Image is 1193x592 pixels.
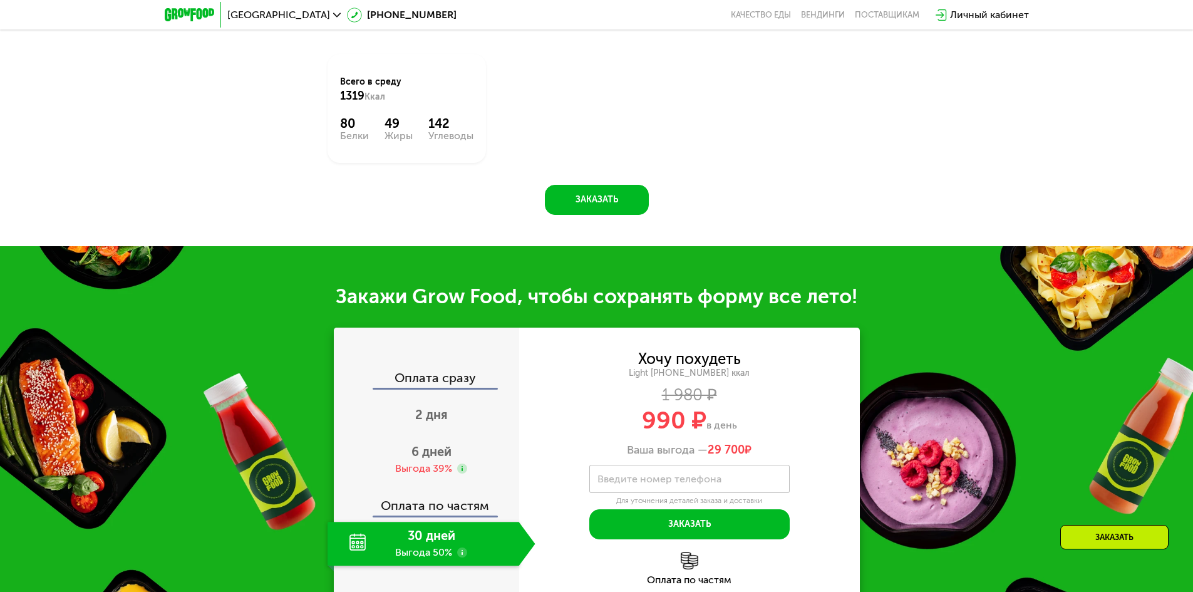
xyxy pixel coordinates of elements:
[411,444,452,459] span: 6 дней
[638,352,741,366] div: Хочу похудеть
[519,368,860,379] div: Light [PHONE_NUMBER] ккал
[642,406,706,435] span: 990 ₽
[1060,525,1169,549] div: Заказать
[706,419,737,431] span: в день
[545,185,649,215] button: Заказать
[950,8,1029,23] div: Личный кабинет
[415,407,448,422] span: 2 дня
[708,443,745,457] span: 29 700
[597,475,721,482] label: Введите номер телефона
[335,371,519,388] div: Оплата сразу
[227,10,330,20] span: [GEOGRAPHIC_DATA]
[681,552,698,569] img: l6xcnZfty9opOoJh.png
[340,116,369,131] div: 80
[340,76,473,103] div: Всего в среду
[708,444,751,457] span: ₽
[519,388,860,402] div: 1 980 ₽
[395,462,452,475] div: Выгода 39%
[428,116,473,131] div: 142
[385,131,413,141] div: Жиры
[428,131,473,141] div: Углеводы
[801,10,845,20] a: Вендинги
[385,116,413,131] div: 49
[519,444,860,457] div: Ваша выгода —
[340,89,364,103] span: 1319
[347,8,457,23] a: [PHONE_NUMBER]
[340,131,369,141] div: Белки
[589,496,790,506] div: Для уточнения деталей заказа и доставки
[589,509,790,539] button: Заказать
[731,10,791,20] a: Качество еды
[519,575,860,585] div: Оплата по частям
[364,91,385,102] span: Ккал
[855,10,919,20] div: поставщикам
[335,487,519,516] div: Оплата по частям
